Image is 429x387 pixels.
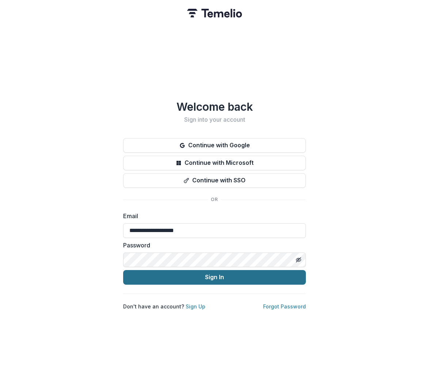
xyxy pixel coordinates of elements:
[123,270,306,285] button: Sign In
[123,100,306,113] h1: Welcome back
[123,156,306,170] button: Continue with Microsoft
[123,241,301,250] label: Password
[293,254,304,266] button: Toggle password visibility
[123,173,306,188] button: Continue with SSO
[187,9,242,18] img: Temelio
[123,138,306,153] button: Continue with Google
[123,303,205,310] p: Don't have an account?
[186,303,205,310] a: Sign Up
[123,116,306,123] h2: Sign into your account
[263,303,306,310] a: Forgot Password
[123,212,301,220] label: Email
